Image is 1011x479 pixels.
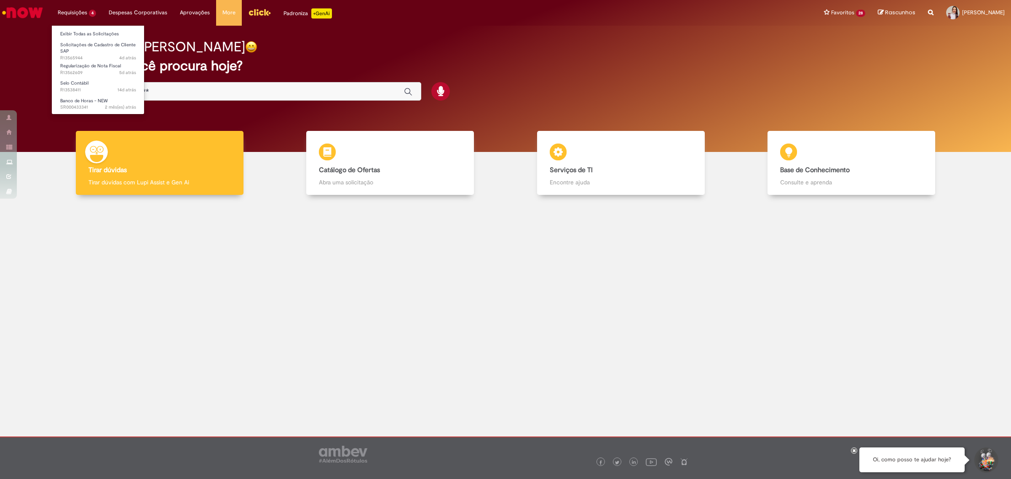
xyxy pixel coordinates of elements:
span: Selo Contábil [60,80,88,86]
img: logo_footer_facebook.png [599,460,603,465]
img: ServiceNow [1,4,44,21]
img: logo_footer_twitter.png [615,460,619,465]
a: Aberto R13562609 : Regularização de Nota Fiscal [52,61,144,77]
b: Catálogo de Ofertas [319,166,380,174]
a: Aberto R13538411 : Selo Contábil [52,79,144,94]
b: Base de Conhecimento [780,166,850,174]
img: logo_footer_naosei.png [680,458,688,466]
span: 2 mês(es) atrás [105,104,136,110]
a: Base de Conhecimento Consulte e aprenda [736,131,967,195]
a: Serviços de TI Encontre ajuda [505,131,736,195]
span: 5d atrás [119,69,136,76]
b: Tirar dúvidas [88,166,127,174]
span: R13562609 [60,69,136,76]
p: Tirar dúvidas com Lupi Assist e Gen Ai [88,178,231,186]
a: Rascunhos [878,9,915,17]
span: Solicitações de Cadastro de Cliente SAP [60,42,136,55]
h2: O que você procura hoje? [84,59,927,73]
span: 4 [89,10,96,17]
button: Iniciar Conversa de Suporte [973,447,998,473]
time: 24/09/2025 11:41:08 [119,69,136,76]
time: 25/09/2025 10:59:40 [119,55,136,61]
a: Aberto R13565944 : Solicitações de Cadastro de Cliente SAP [52,40,144,59]
img: logo_footer_workplace.png [665,458,672,466]
span: More [222,8,235,17]
a: Exibir Todas as Solicitações [52,29,144,39]
div: Padroniza [284,8,332,19]
span: SR000433341 [60,104,136,111]
span: R13538411 [60,87,136,93]
span: Favoritos [831,8,854,17]
p: Encontre ajuda [550,178,692,186]
img: logo_footer_ambev_rotulo_gray.png [319,446,367,463]
span: Banco de Horas - NEW [60,98,108,104]
span: Regularização de Nota Fiscal [60,63,121,69]
span: 14d atrás [118,87,136,93]
span: 28 [856,10,865,17]
p: +GenAi [311,8,332,19]
span: Aprovações [180,8,210,17]
p: Consulte e aprenda [780,178,923,186]
img: happy-face.png [245,41,257,53]
time: 13/08/2025 18:27:37 [105,104,136,110]
span: Requisições [58,8,87,17]
span: [PERSON_NAME] [962,9,1005,16]
span: Despesas Corporativas [109,8,167,17]
a: Aberto SR000433341 : Banco de Horas - NEW [52,96,144,112]
h2: Bom dia, [PERSON_NAME] [84,40,245,54]
p: Abra uma solicitação [319,178,461,186]
div: Oi, como posso te ajudar hoje? [859,447,965,472]
img: click_logo_yellow_360x200.png [248,6,271,19]
time: 16/09/2025 09:41:03 [118,87,136,93]
a: Tirar dúvidas Tirar dúvidas com Lupi Assist e Gen Ai [44,131,275,195]
span: R13565944 [60,55,136,61]
ul: Requisições [51,25,144,114]
b: Serviços de TI [550,166,593,174]
span: Rascunhos [885,8,915,16]
img: logo_footer_youtube.png [646,456,657,467]
a: Catálogo de Ofertas Abra uma solicitação [275,131,506,195]
span: 4d atrás [119,55,136,61]
img: logo_footer_linkedin.png [632,460,636,465]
